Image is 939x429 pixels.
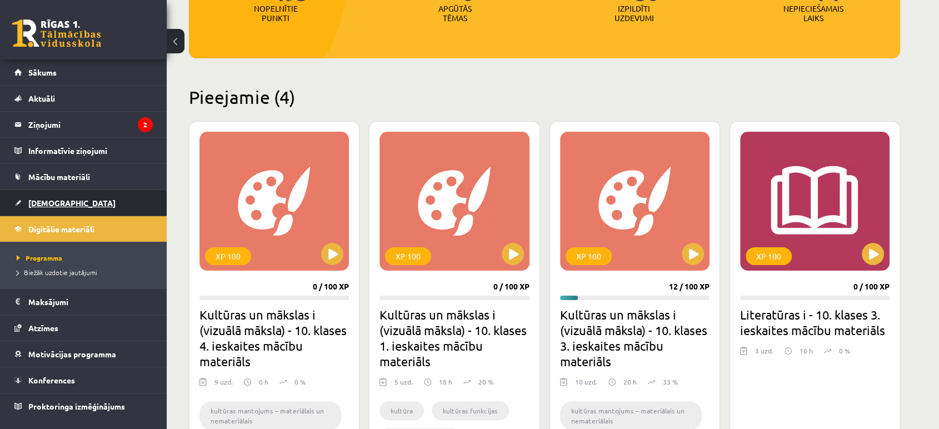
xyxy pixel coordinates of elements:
div: XP 100 [205,247,251,265]
a: Digitālie materiāli [14,216,153,242]
p: 20 % [478,377,493,387]
a: Konferences [14,367,153,393]
a: Motivācijas programma [14,341,153,367]
a: Aktuāli [14,86,153,111]
span: Motivācijas programma [28,349,116,359]
legend: Maksājumi [28,289,153,315]
span: Konferences [28,375,75,385]
span: Aktuāli [28,93,55,103]
a: Sākums [14,59,153,85]
h2: Literatūras i - 10. klases 3. ieskaites mācību materiāls [740,307,890,338]
div: 10 uzd. [575,377,597,393]
span: Sākums [28,67,57,77]
a: Proktoringa izmēģinājums [14,393,153,419]
p: Nepieciešamais laiks [783,4,843,23]
span: Mācību materiāli [28,172,90,182]
a: Maksājumi [14,289,153,315]
span: Proktoringa izmēģinājums [28,401,125,411]
a: Informatīvie ziņojumi [14,138,153,163]
span: Digitālie materiāli [28,224,94,234]
p: Izpildīti uzdevumi [612,4,656,23]
span: [DEMOGRAPHIC_DATA] [28,198,116,208]
a: Ziņojumi2 [14,112,153,137]
a: Mācību materiāli [14,164,153,189]
p: 20 h [623,377,637,387]
p: Nopelnītie punkti [254,4,298,23]
p: 0 h [259,377,268,387]
p: 33 % [663,377,678,387]
h2: Pieejamie (4) [189,86,900,108]
a: Atzīmes [14,315,153,341]
div: 5 uzd. [394,377,413,393]
li: kultūras funkcijas [432,401,509,420]
div: 3 uzd. [755,346,773,362]
span: Biežāk uzdotie jautājumi [17,268,97,277]
h2: Kultūras un mākslas i (vizuālā māksla) - 10. klases 4. ieskaites mācību materiāls [199,307,349,369]
a: Rīgas 1. Tālmācības vidusskola [12,19,101,47]
legend: Informatīvie ziņojumi [28,138,153,163]
h2: Kultūras un mākslas i (vizuālā māksla) - 10. klases 1. ieskaites mācību materiāls [379,307,529,369]
a: Biežāk uzdotie jautājumi [17,267,156,277]
div: XP 100 [746,247,792,265]
div: XP 100 [566,247,612,265]
p: 10 h [800,346,813,356]
div: XP 100 [385,247,431,265]
i: 2 [138,117,153,132]
span: Programma [17,253,62,262]
p: 0 % [839,346,850,356]
legend: Ziņojumi [28,112,153,137]
a: Programma [17,253,156,263]
li: kultūra [379,401,424,420]
span: Atzīmes [28,323,58,333]
p: Apgūtās tēmas [433,4,477,23]
h2: Kultūras un mākslas i (vizuālā māksla) - 10. klases 3. ieskaites mācību materiāls [560,307,710,369]
p: 0 % [294,377,306,387]
p: 18 h [439,377,452,387]
a: [DEMOGRAPHIC_DATA] [14,190,153,216]
div: 9 uzd. [214,377,233,393]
